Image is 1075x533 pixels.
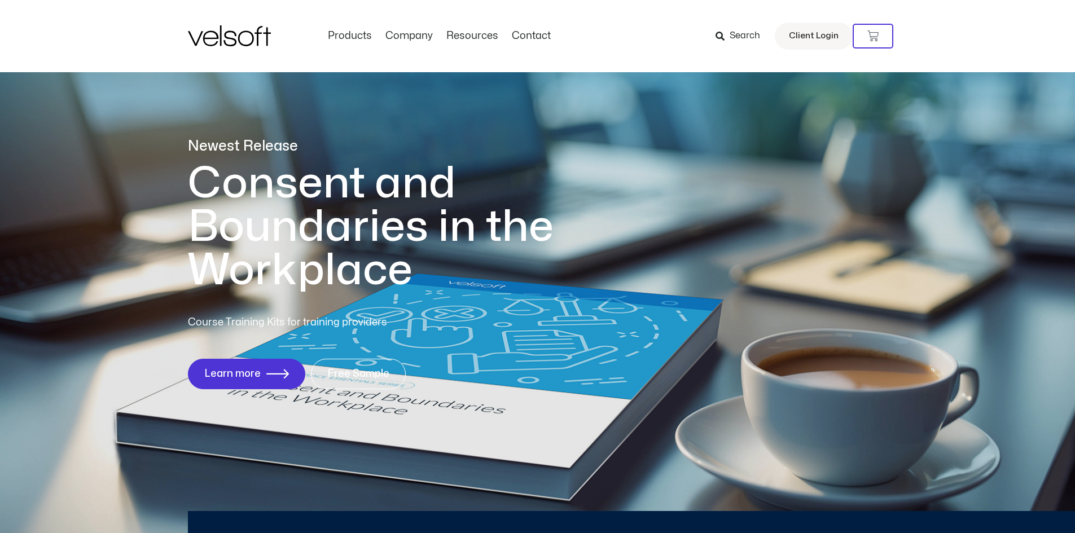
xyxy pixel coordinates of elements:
[188,315,469,331] p: Course Training Kits for training providers
[379,30,440,42] a: CompanyMenu Toggle
[789,29,839,43] span: Client Login
[204,368,261,380] span: Learn more
[505,30,558,42] a: ContactMenu Toggle
[775,23,853,50] a: Client Login
[188,25,271,46] img: Velsoft Training Materials
[188,162,600,292] h1: Consent and Boundaries in the Workplace
[327,368,389,380] span: Free Sample
[440,30,505,42] a: ResourcesMenu Toggle
[716,27,768,46] a: Search
[188,359,305,389] a: Learn more
[311,359,406,389] a: Free Sample
[321,30,558,42] nav: Menu
[730,29,760,43] span: Search
[188,136,600,156] p: Newest Release
[321,30,379,42] a: ProductsMenu Toggle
